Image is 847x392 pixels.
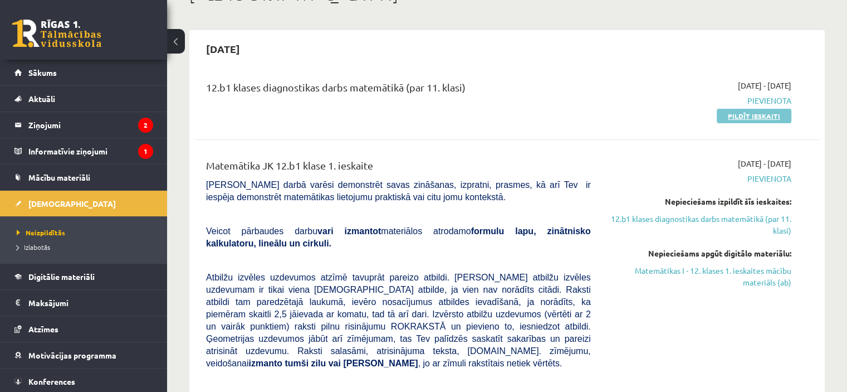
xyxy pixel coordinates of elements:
b: izmanto [249,359,282,368]
a: Sākums [14,60,153,85]
span: Neizpildītās [17,228,65,237]
a: 12.b1 klases diagnostikas darbs matemātikā (par 11. klasi) [608,213,791,236]
div: Nepieciešams izpildīt šīs ieskaites: [608,196,791,207]
span: Izlabotās [17,243,50,251]
legend: Informatīvie ziņojumi [28,138,153,164]
a: Atzīmes [14,316,153,342]
i: 2 [138,118,153,133]
span: Sākums [28,67,57,78]
b: tumši zilu vai [PERSON_NAME] [285,359,418,368]
div: Nepieciešams apgūt digitālo materiālu: [608,248,791,259]
span: [DATE] - [DATE] [738,80,791,91]
a: [DEMOGRAPHIC_DATA] [14,191,153,216]
a: Motivācijas programma [14,342,153,368]
span: Konferences [28,376,75,386]
h2: [DATE] [195,36,251,62]
legend: Maksājumi [28,290,153,316]
a: Digitālie materiāli [14,264,153,289]
b: formulu lapu, zinātnisko kalkulatoru, lineālu un cirkuli. [206,226,591,248]
a: Informatīvie ziņojumi1 [14,138,153,164]
a: Matemātikas I - 12. klases 1. ieskaites mācību materiāls (ab) [608,265,791,288]
a: Ziņojumi2 [14,112,153,138]
span: Atbilžu izvēles uzdevumos atzīmē tavuprāt pareizo atbildi. [PERSON_NAME] atbilžu izvēles uzdevuma... [206,273,591,368]
span: Pievienota [608,173,791,185]
i: 1 [138,144,153,159]
span: Digitālie materiāli [28,272,95,282]
a: Neizpildītās [17,228,156,238]
a: Aktuāli [14,86,153,112]
div: Matemātika JK 12.b1 klase 1. ieskaite [206,158,591,178]
span: [DEMOGRAPHIC_DATA] [28,199,116,209]
span: Atzīmes [28,324,58,334]
legend: Ziņojumi [28,112,153,138]
a: Pildīt ieskaiti [717,109,791,123]
span: [PERSON_NAME] darbā varēsi demonstrēt savas zināšanas, izpratni, prasmes, kā arī Tev ir iespēja d... [206,180,591,202]
span: Mācību materiāli [28,172,90,182]
a: Mācību materiāli [14,164,153,190]
span: [DATE] - [DATE] [738,158,791,170]
a: Izlabotās [17,242,156,252]
span: Pievienota [608,95,791,107]
a: Rīgas 1. Tālmācības vidusskola [12,20,101,47]
span: Motivācijas programma [28,350,116,360]
span: Aktuāli [28,94,55,104]
div: 12.b1 klases diagnostikas darbs matemātikā (par 11. klasi) [206,80,591,100]
b: vari izmantot [317,226,381,236]
a: Maksājumi [14,290,153,316]
span: Veicot pārbaudes darbu materiālos atrodamo [206,226,591,248]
